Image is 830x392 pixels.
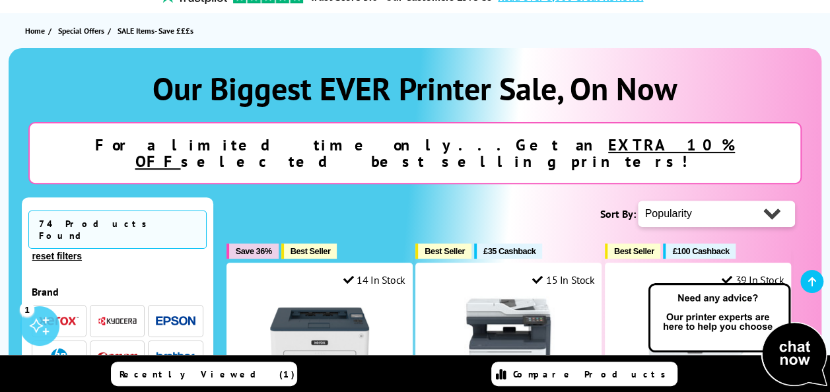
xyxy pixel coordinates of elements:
button: Epson [152,312,199,330]
button: reset filters [28,250,86,262]
span: Sort By: [600,207,635,220]
button: Brother [152,348,199,366]
span: Best Seller [425,246,465,256]
button: £100 Cashback [663,244,736,259]
u: EXTRA 10% OFF [135,135,735,172]
div: 15 In Stock [532,273,594,286]
h1: Our Biggest EVER Printer Sale, On Now [22,68,809,109]
span: Special Offers [58,24,104,38]
span: £100 Cashback [672,246,729,256]
img: Open Live Chat window [645,281,830,389]
span: SALE Items- Save £££s [118,26,193,36]
span: Best Seller [291,246,331,256]
div: 14 In Stock [343,273,405,286]
a: Compare Products [491,362,677,386]
button: HP [35,348,83,366]
div: 39 In Stock [722,273,784,286]
img: HP [51,348,67,365]
button: Best Seller [281,244,337,259]
button: Best Seller [415,244,471,259]
span: Best Seller [614,246,654,256]
button: Save 36% [226,244,279,259]
img: Brother [156,352,195,361]
div: Brand [32,285,203,298]
button: £35 Cashback [474,244,542,259]
strong: For a limited time only...Get an selected best selling printers! [95,135,735,172]
button: Best Seller [605,244,661,259]
a: Special Offers [58,24,108,38]
span: Recently Viewed (1) [120,368,295,380]
img: Epson [156,316,195,326]
div: 1 [20,302,34,316]
a: Recently Viewed (1) [111,362,297,386]
button: Canon [94,348,141,366]
span: £35 Cashback [483,246,536,256]
span: Save 36% [236,246,272,256]
img: Canon [98,352,137,361]
a: Home [25,24,48,38]
button: Kyocera [94,312,141,330]
span: Compare Products [513,368,673,380]
span: 74 Products Found [28,211,207,249]
img: Kyocera [98,316,137,326]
